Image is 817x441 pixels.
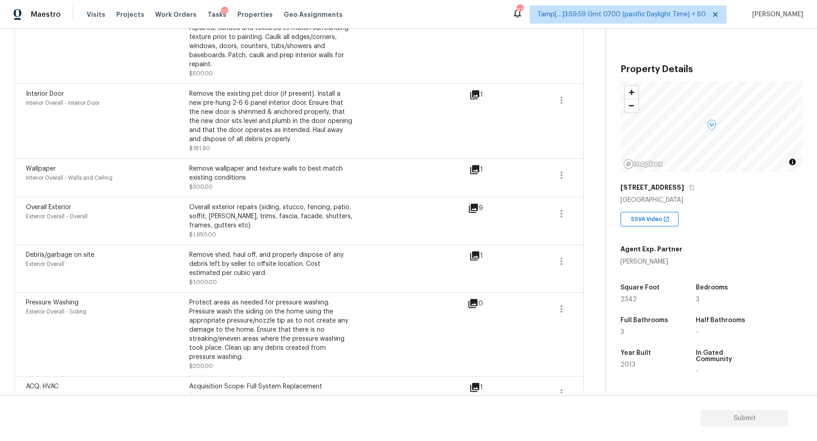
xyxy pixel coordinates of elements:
a: Mapbox homepage [623,159,663,169]
span: Projects [116,10,144,19]
h5: [STREET_ADDRESS] [620,183,684,192]
span: [PERSON_NAME] [748,10,803,19]
div: 10 [221,7,228,16]
span: Debris/garbage on site [26,252,94,258]
div: Remove the existing pet door (if present). Install a new pre-hung 2-6 6 panel interior door. Ensu... [189,89,353,144]
span: 3 [696,296,699,303]
div: Overall exterior repairs (siding, stucco, fencing, patio, soffit, [PERSON_NAME], trims, fascia, f... [189,203,353,230]
div: Remove wallpaper and texture walls to best match existing conditions [189,164,353,182]
div: [PERSON_NAME] [620,257,682,266]
div: 0 [468,298,512,309]
button: Toggle attribution [787,157,798,167]
div: Acquisition Scope: Full System Replacement [189,382,353,391]
div: Remove shed, haul off, and properly dispose of any debris left by seller to offsite location. Cos... [189,250,353,278]
div: [GEOGRAPHIC_DATA] [620,196,802,205]
span: 2013 [620,362,635,368]
button: Copy Address [688,183,696,191]
span: Maestro [31,10,61,19]
span: Toggle attribution [790,157,795,167]
div: 1 [469,164,512,175]
span: Exterior Overall - Siding [26,309,86,314]
span: Tamp[…]3:59:59 Gmt 0700 (pacific Daylight Time) + 60 [537,10,706,19]
img: Open In New Icon [663,216,669,222]
span: $1,950.00 [189,232,216,237]
div: 1 [469,250,512,261]
h5: Full Bathrooms [620,317,668,323]
canvas: Map [620,81,802,172]
button: Zoom out [625,99,638,112]
h5: Bedrooms [696,284,728,291]
span: HVAC - Acquisition [26,393,74,398]
span: Tasks [207,11,226,18]
span: SSVA Video [631,215,666,224]
button: Zoom in [625,86,638,99]
span: Overall Exterior [26,204,71,211]
h5: In Gated Community [696,350,754,363]
span: Pressure Washing [26,299,79,306]
span: Visits [87,10,105,19]
div: Map marker [707,120,716,134]
h5: Square Foot [620,284,660,291]
span: $1,000.00 [189,279,217,285]
h3: Property Details [620,65,802,74]
span: - [696,368,698,374]
span: Exterior Overall - Overall [26,214,88,219]
span: $181.90 [189,146,210,151]
span: Interior Overall - Walls and Ceiling [26,175,113,181]
span: Wallpaper [26,166,56,172]
h5: Agent Exp. Partner [620,245,682,254]
span: Interior Door [26,91,64,97]
span: $200.00 [189,363,213,369]
div: 1 [469,382,512,393]
span: Interior Overall - Interior Door [26,100,99,106]
span: ACQ: HVAC [26,383,59,390]
span: Work Orders [155,10,197,19]
span: Properties [237,10,273,19]
div: 9 [468,203,512,214]
span: 2342 [620,296,637,303]
span: 3 [620,329,624,335]
span: $500.00 [189,71,213,76]
span: $5,750.00 [189,393,216,398]
div: SSVA Video [620,212,679,226]
span: Geo Assignments [284,10,343,19]
div: Protect areas as needed for pressure washing. Pressure wash the siding on the home using the appr... [189,298,353,362]
div: 1 [469,89,512,100]
span: Exterior Overall [26,261,64,267]
span: - [696,329,698,335]
div: 871 [517,5,523,15]
h5: Year Built [620,350,651,356]
span: $300.00 [189,184,213,190]
h5: Half Bathrooms [696,317,745,323]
